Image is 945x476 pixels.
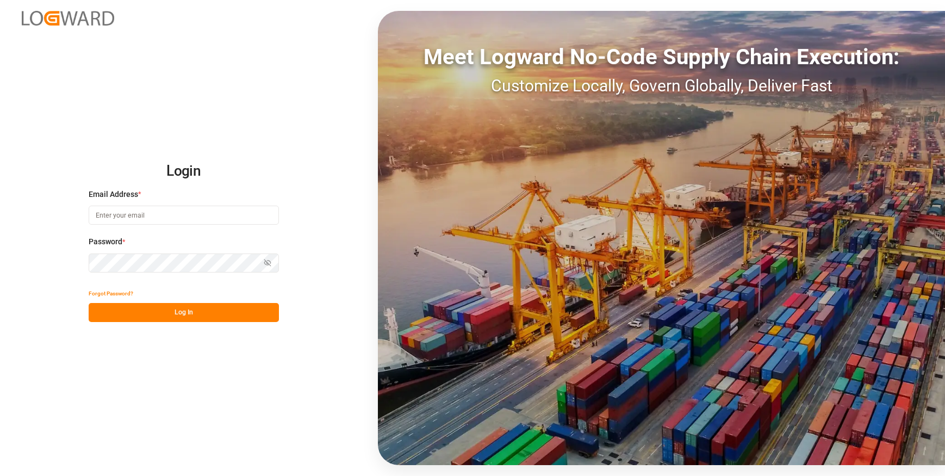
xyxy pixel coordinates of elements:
[22,11,114,26] img: Logward_new_orange.png
[89,206,279,225] input: Enter your email
[378,73,945,98] div: Customize Locally, Govern Globally, Deliver Fast
[89,284,133,303] button: Forgot Password?
[89,236,122,248] span: Password
[378,41,945,73] div: Meet Logward No-Code Supply Chain Execution:
[89,154,279,189] h2: Login
[89,189,138,200] span: Email Address
[89,303,279,322] button: Log In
